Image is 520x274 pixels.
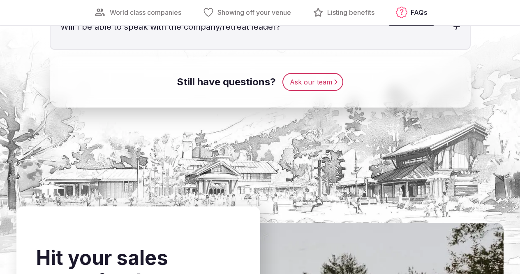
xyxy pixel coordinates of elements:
a: Ask our team [282,73,343,91]
h2: Still have questions? [177,75,276,89]
h3: Will I be able to speak with the company/retreat leader? [51,5,470,49]
span: Showing off your venue [217,8,291,17]
span: FAQs [411,8,427,17]
span: World class companies [110,8,181,17]
span: Listing benefits [327,8,374,17]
